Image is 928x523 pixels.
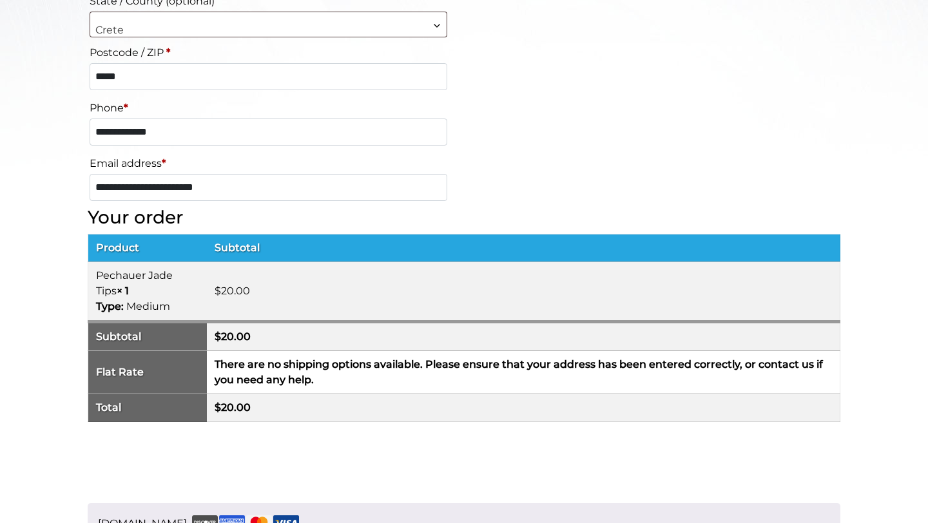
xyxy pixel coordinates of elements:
[88,234,208,262] th: Product
[96,299,124,314] dt: Type:
[215,330,221,343] span: $
[88,437,284,488] iframe: reCAPTCHA
[90,153,447,174] label: Email address
[88,322,208,351] th: Subtotal
[215,401,221,414] span: $
[88,262,208,322] td: Pechauer Jade Tips
[207,234,840,262] th: Subtotal
[88,394,208,422] th: Total
[215,285,250,297] bdi: 20.00
[215,285,221,297] span: $
[90,43,447,63] label: Postcode / ZIP
[88,207,840,229] h3: Your order
[207,351,840,394] td: There are no shipping options available. Please ensure that your address has been entered correct...
[215,330,251,343] bdi: 20.00
[90,98,447,119] label: Phone
[90,12,447,48] span: Crete
[90,12,447,37] span: State / County
[96,299,199,314] p: Medium
[88,351,208,394] th: Flat Rate
[117,285,129,297] strong: × 1
[215,401,251,414] bdi: 20.00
